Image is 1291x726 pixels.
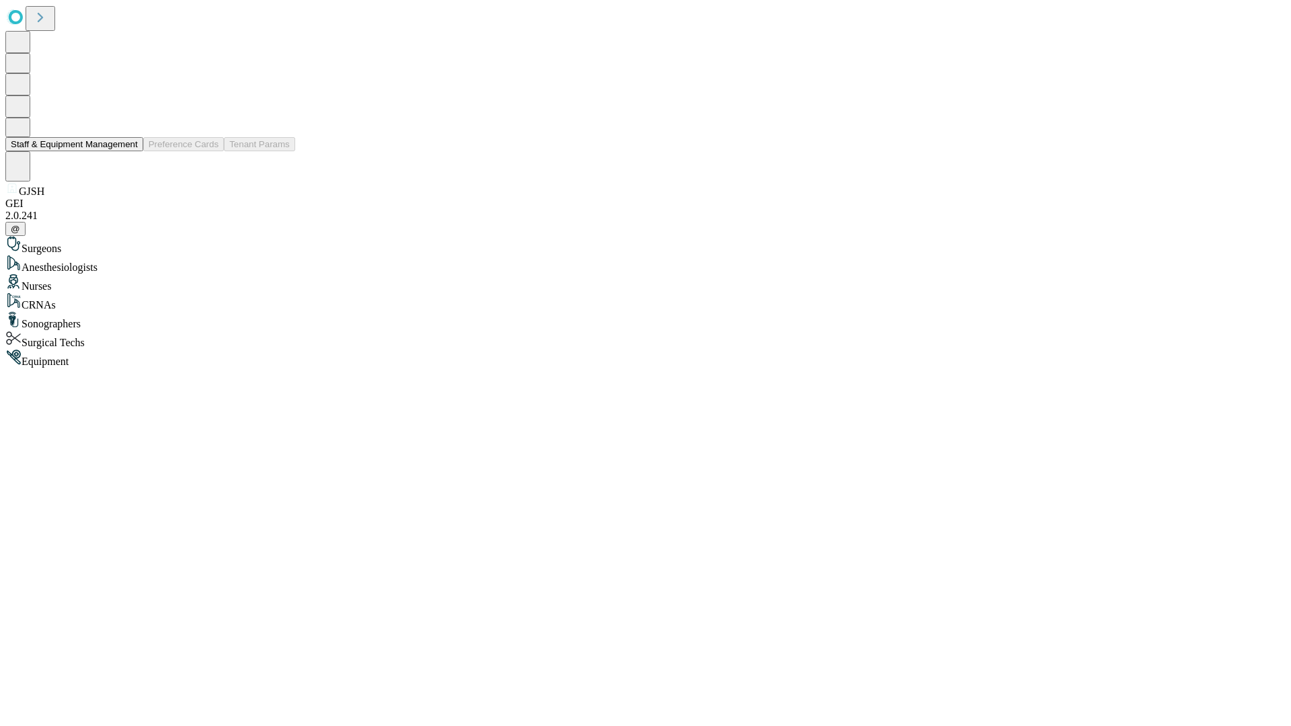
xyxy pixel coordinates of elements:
button: Staff & Equipment Management [5,137,143,151]
div: Surgical Techs [5,330,1286,349]
span: @ [11,224,20,234]
div: Equipment [5,349,1286,368]
div: Surgeons [5,236,1286,255]
div: Anesthesiologists [5,255,1286,274]
span: GJSH [19,186,44,197]
div: Nurses [5,274,1286,292]
button: Tenant Params [224,137,295,151]
div: GEI [5,198,1286,210]
div: 2.0.241 [5,210,1286,222]
button: @ [5,222,26,236]
div: Sonographers [5,311,1286,330]
button: Preference Cards [143,137,224,151]
div: CRNAs [5,292,1286,311]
